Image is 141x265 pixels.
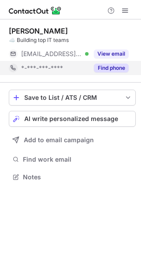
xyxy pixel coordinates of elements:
[23,173,132,181] span: Notes
[94,49,129,58] button: Reveal Button
[9,36,136,44] div: ☁️ Building top IT teams
[24,136,94,144] span: Add to email campaign
[23,155,132,163] span: Find work email
[9,26,68,35] div: [PERSON_NAME]
[9,132,136,148] button: Add to email campaign
[9,153,136,166] button: Find work email
[9,5,62,16] img: ContactOut v5.3.10
[21,50,82,58] span: [EMAIL_ADDRESS][DOMAIN_NAME]
[24,115,118,122] span: AI write personalized message
[24,94,120,101] div: Save to List / ATS / CRM
[9,171,136,183] button: Notes
[9,111,136,127] button: AI write personalized message
[94,64,129,72] button: Reveal Button
[9,90,136,106] button: save-profile-one-click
